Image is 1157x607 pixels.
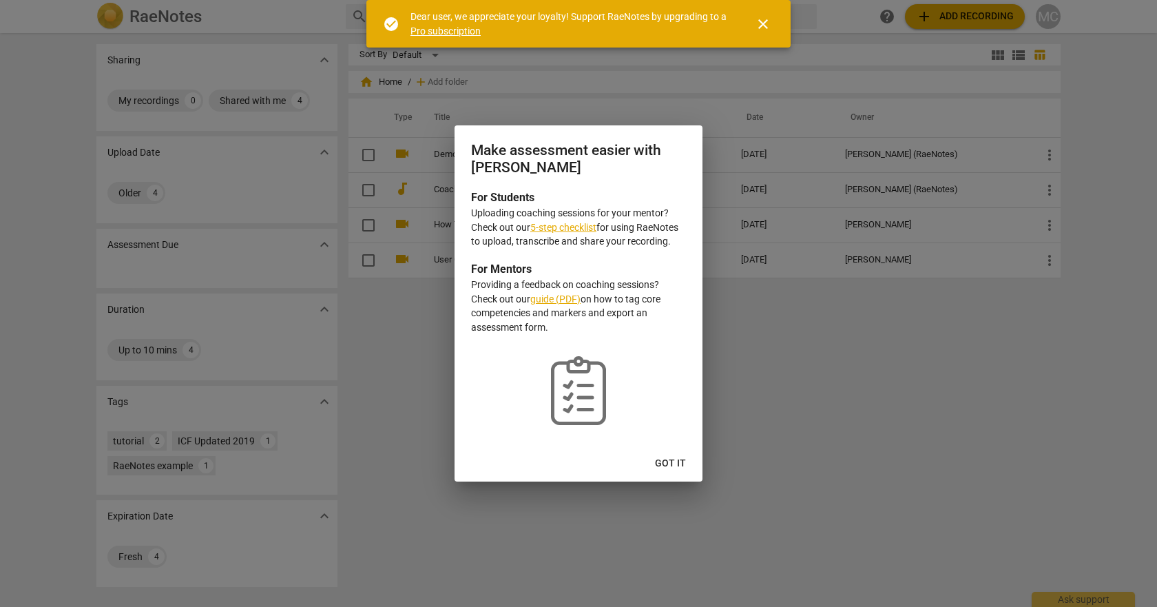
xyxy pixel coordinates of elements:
[747,8,780,41] button: Close
[471,206,686,249] p: Uploading coaching sessions for your mentor? Check out our for using RaeNotes to upload, transcri...
[383,16,399,32] span: check_circle
[471,278,686,334] p: Providing a feedback on coaching sessions? Check out our on how to tag core competencies and mark...
[755,16,771,32] span: close
[471,142,686,176] h2: Make assessment easier with [PERSON_NAME]
[530,222,596,233] a: 5-step checklist
[471,191,534,204] b: For Students
[655,457,686,471] span: Got it
[530,294,581,305] a: guide (PDF)
[410,10,730,38] div: Dear user, we appreciate your loyalty! Support RaeNotes by upgrading to a
[410,25,481,37] a: Pro subscription
[644,451,697,476] button: Got it
[471,263,532,276] b: For Mentors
